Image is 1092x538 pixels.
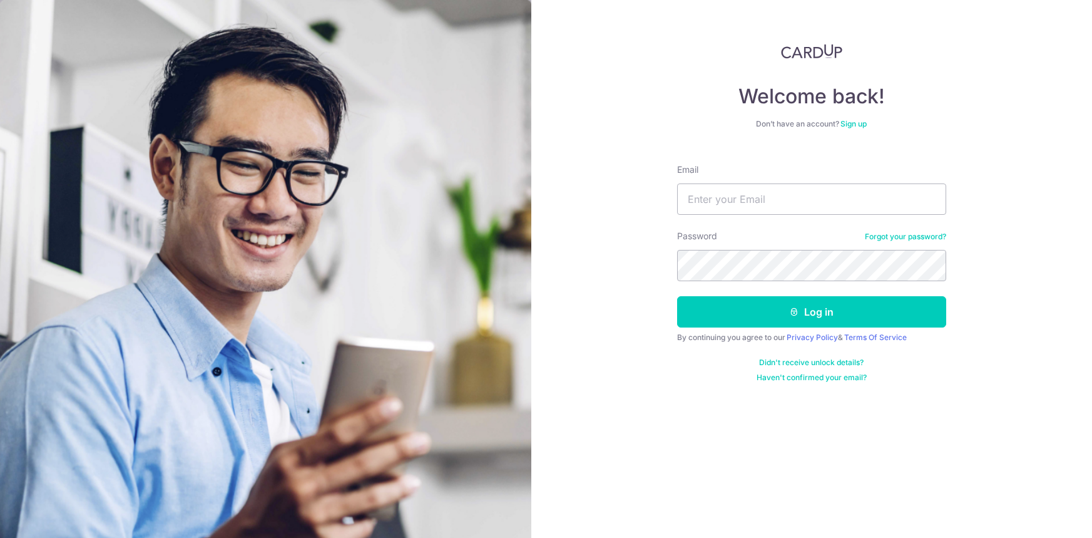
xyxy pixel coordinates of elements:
img: CardUp Logo [781,44,842,59]
div: By continuing you agree to our & [677,333,946,343]
h4: Welcome back! [677,84,946,109]
a: Didn't receive unlock details? [759,358,864,368]
label: Email [677,163,698,176]
label: Password [677,230,717,242]
a: Privacy Policy [787,333,838,342]
div: Don’t have an account? [677,119,946,129]
a: Terms Of Service [844,333,907,342]
button: Log in [677,296,946,328]
a: Haven't confirmed your email? [757,373,867,383]
input: Enter your Email [677,184,946,215]
a: Sign up [840,119,867,128]
a: Forgot your password? [865,232,946,242]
